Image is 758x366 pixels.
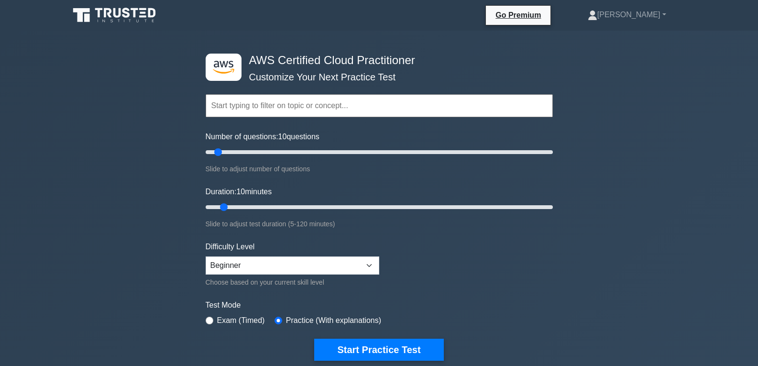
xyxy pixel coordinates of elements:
[206,299,553,311] label: Test Mode
[217,315,265,326] label: Exam (Timed)
[206,277,379,288] div: Choose based on your current skill level
[206,131,319,143] label: Number of questions: questions
[206,186,272,198] label: Duration: minutes
[314,339,443,361] button: Start Practice Test
[206,94,553,117] input: Start typing to filter on topic or concept...
[206,163,553,175] div: Slide to adjust number of questions
[286,315,381,326] label: Practice (With explanations)
[278,133,287,141] span: 10
[490,9,547,21] a: Go Premium
[565,5,689,24] a: [PERSON_NAME]
[245,54,506,67] h4: AWS Certified Cloud Practitioner
[236,188,245,196] span: 10
[206,241,255,253] label: Difficulty Level
[206,218,553,230] div: Slide to adjust test duration (5-120 minutes)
